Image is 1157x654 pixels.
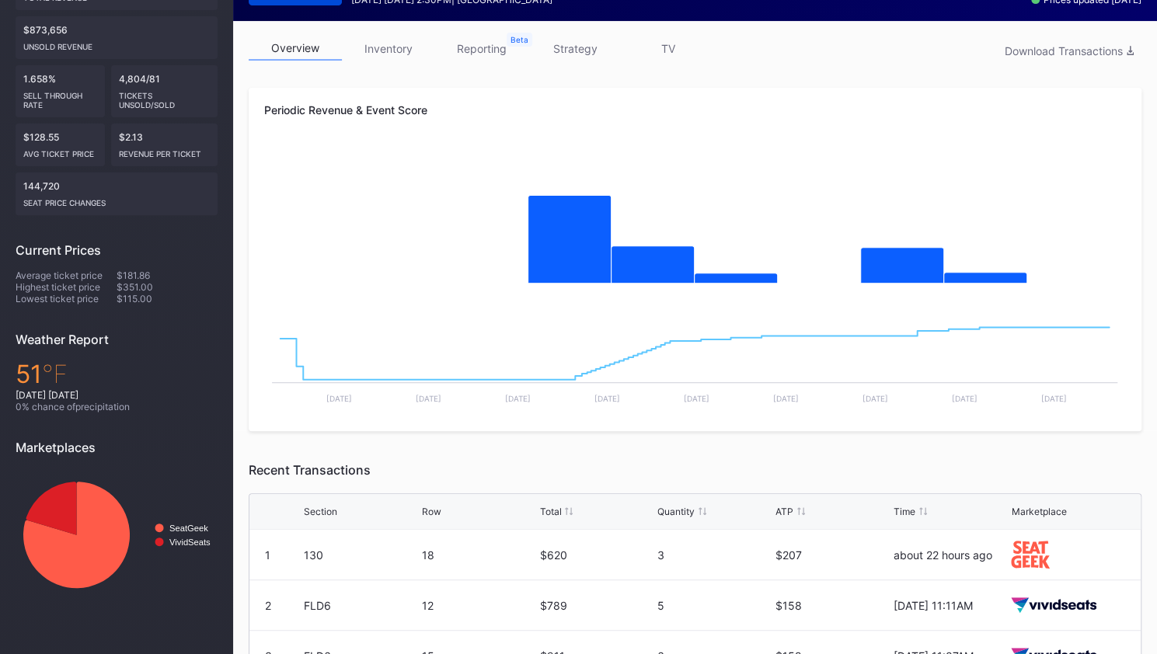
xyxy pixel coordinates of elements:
div: Row [422,506,441,517]
button: Download Transactions [997,40,1141,61]
div: 5 [657,599,772,612]
div: ATP [775,506,793,517]
div: Unsold Revenue [23,36,210,51]
div: Current Prices [16,242,218,258]
div: $128.55 [16,123,105,166]
div: Periodic Revenue & Event Score [264,103,1126,117]
svg: Chart title [264,144,1125,299]
span: ℉ [42,359,68,389]
div: about 22 hours ago [894,548,1008,562]
div: $207 [775,548,890,562]
div: Recent Transactions [249,462,1141,478]
div: Average ticket price [16,270,117,281]
a: reporting [435,37,528,61]
text: [DATE] [684,394,709,403]
a: strategy [528,37,622,61]
div: $873,656 [16,16,218,59]
img: seatGeek.svg [1011,541,1049,568]
text: [DATE] [326,394,352,403]
div: Revenue per ticket [119,143,211,158]
div: 130 [304,548,418,562]
div: 1.658% [16,65,105,117]
div: Lowest ticket price [16,293,117,304]
div: Total [539,506,561,517]
div: 144,720 [16,172,218,215]
div: $351.00 [117,281,218,293]
div: 4,804/81 [111,65,218,117]
div: $789 [539,599,653,612]
div: Time [894,506,915,517]
text: [DATE] [772,394,798,403]
text: [DATE] [594,394,620,403]
svg: Chart title [264,299,1125,416]
svg: Chart title [16,467,218,603]
div: Avg ticket price [23,143,97,158]
div: $158 [775,599,890,612]
text: [DATE] [416,394,441,403]
div: Marketplaces [16,440,218,455]
a: inventory [342,37,435,61]
div: Section [304,506,337,517]
div: Sell Through Rate [23,85,97,110]
div: Download Transactions [1005,44,1134,57]
text: [DATE] [862,394,887,403]
div: [DATE] [DATE] [16,389,218,401]
div: Marketplace [1011,506,1066,517]
text: [DATE] [951,394,977,403]
text: SeatGeek [169,524,208,533]
div: $181.86 [117,270,218,281]
div: $620 [539,548,653,562]
div: 51 [16,359,218,389]
div: 2 [265,599,271,612]
a: TV [622,37,715,61]
div: Highest ticket price [16,281,117,293]
img: vividSeats.svg [1011,597,1096,614]
div: 18 [422,548,536,562]
div: [DATE] 11:11AM [894,599,1008,612]
div: 12 [422,599,536,612]
div: 0 % chance of precipitation [16,401,218,412]
div: FLD6 [304,599,418,612]
div: 3 [657,548,772,562]
a: overview [249,37,342,61]
text: VividSeats [169,537,211,547]
div: $2.13 [111,123,218,166]
div: seat price changes [23,192,210,207]
text: [DATE] [1040,394,1066,403]
div: $115.00 [117,293,218,304]
div: Weather Report [16,332,218,347]
text: [DATE] [505,394,531,403]
div: 1 [265,548,270,562]
div: Tickets Unsold/Sold [119,85,211,110]
div: Quantity [657,506,695,517]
